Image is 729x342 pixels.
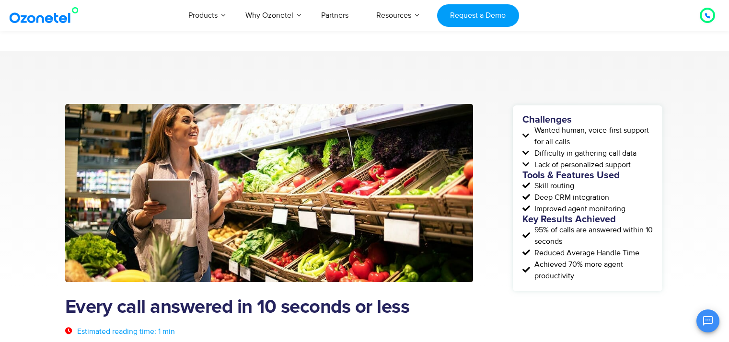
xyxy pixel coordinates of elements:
[532,203,625,215] span: Improved agent monitoring
[696,309,719,332] button: Open chat
[532,180,574,192] span: Skill routing
[532,159,631,171] span: Lack of personalized support
[437,4,519,27] a: Request a Demo
[522,171,653,180] h5: Tools & Features Used
[522,115,653,125] h5: Challenges
[522,215,653,224] h5: Key Results Achieved
[532,125,653,148] span: Wanted human, voice-first support for all calls
[158,327,175,336] span: 1 min
[77,327,156,336] span: Estimated reading time:
[532,247,639,259] span: Reduced Average Handle Time
[532,148,636,159] span: Difficulty in gathering call data
[65,296,474,319] h1: Every call answered in 10 seconds or less
[532,192,609,203] span: Deep CRM integration
[532,259,653,282] span: Achieved 70% more agent productivity
[532,224,653,247] span: 95% of calls are answered within 10 seconds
